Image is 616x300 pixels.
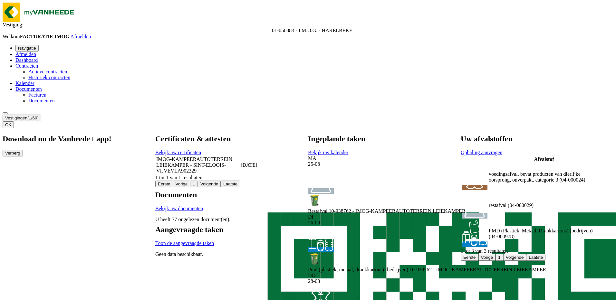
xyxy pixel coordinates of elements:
[190,181,197,187] button: 1
[5,116,39,120] span: Vestigingen
[5,151,20,155] span: Verberg
[461,150,502,155] a: Ophaling aanvragen
[28,98,55,103] a: Documenten
[18,46,36,51] span: Navigatie
[534,156,554,162] span: Afvalstof
[488,220,600,248] td: PMD (Plastiek, Metaal, Drankkartons) (bedrijven) (04-000978)
[240,156,266,174] td: [DATE]
[308,267,408,272] span: Pmd (plastiek, metaal, drankkartons) (bedrijven)
[461,254,478,261] button: First
[155,206,203,211] a: Bekijk uw documenten
[308,161,609,167] div: 25-08
[461,254,600,261] nav: pagination
[20,34,70,39] strong: FACTURATIE IMOG
[308,150,348,155] a: Bekijk uw kalender
[3,150,23,156] button: Verberg
[173,181,190,187] button: Previous
[308,220,609,226] div: 26-08
[526,254,545,261] button: Last
[15,45,39,52] button: Navigatie
[272,28,352,33] span: 01-050083 - I.M.O.G. - HARELBEKE
[3,34,71,39] span: Welkom
[15,63,38,69] a: Contracten
[155,217,230,222] p: U heeft 77 ongelezen document(en).
[155,225,223,234] h2: Aangevraagde taken
[155,181,286,187] nav: pagination
[3,121,14,128] button: OK
[308,273,609,278] div: DO
[308,194,321,207] img: WB-0240-HPE-GN-50
[15,86,42,92] a: Documenten
[15,57,38,63] a: Dashboard
[27,116,39,120] count: (1/69)
[488,163,600,191] td: voedingsafval, bevat producten van dierlijke oorsprong, onverpakt, categorie 3 (04-000024)
[155,191,230,199] h2: Documenten
[3,3,80,22] img: myVanheede
[488,192,600,219] td: restafval (04-000029)
[308,253,321,266] img: WB-0240-HPE-GN-50
[221,181,240,187] button: Last
[28,69,67,74] a: Actieve contracten
[503,254,526,261] button: Next
[461,135,600,143] h2: Uw afvalstoffen
[308,135,609,143] h2: Ingeplande taken
[155,175,286,181] div: 1 tot 1 van 1 resultaten
[155,240,214,246] a: Toon de aangevraagde taken
[28,75,70,80] a: Historiek contracten
[28,92,46,98] a: Facturen
[155,181,173,187] button: First
[15,80,34,86] a: Kalender
[198,181,221,187] button: Next
[156,156,232,173] span: IMOG-KAMPEERAUTOTERREIN LEIEKAMPER - SINT-ELOOIS-VIJVE
[3,115,41,121] button: Vestigingen(1/69)
[3,22,24,27] span: Vestiging:
[329,208,465,214] span: 10-938762 - IMOG-KAMPEERAUTOTERREIN LEIEKAMPER
[71,34,91,39] a: Afmelden
[155,251,223,257] p: Geen data beschikbaar.
[496,254,503,261] button: 1
[155,150,201,155] a: Bekijk uw certificaten
[155,135,286,143] h2: Certificaten & attesten
[478,254,496,261] button: Previous
[170,168,197,173] span: VLA902329
[308,214,609,220] div: DI
[308,155,609,161] div: MA
[409,267,546,272] span: 10-938762 - IMOG-KAMPEERAUTOTERREIN LEIEKAMPER
[308,278,609,284] div: 28-08
[15,52,36,57] a: Afmelden
[308,208,327,214] span: Restafval
[461,248,600,254] div: 1 tot 3 van 3 resultaten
